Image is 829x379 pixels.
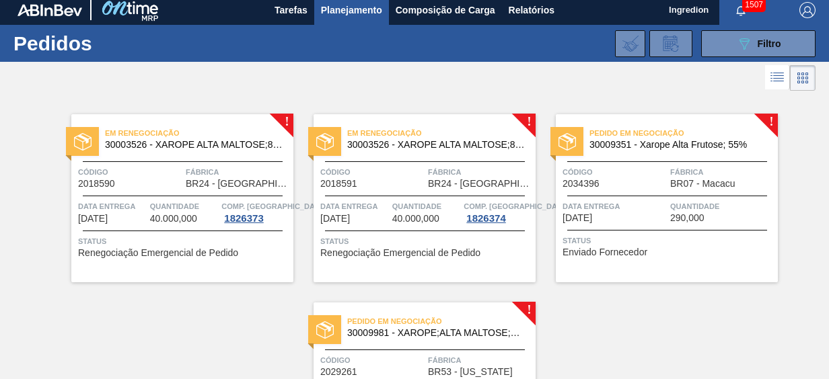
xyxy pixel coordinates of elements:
[670,213,705,223] span: 290,000
[464,200,568,213] span: Comp. Carga
[186,179,290,189] span: BR24 - Ponta Grossa
[670,200,774,213] span: Quantidade
[293,114,536,282] a: !statusEm renegociação30003526 - XAROPE ALTA MALTOSE;82%;;Código2018591FábricaBR24 - [GEOGRAPHIC_...
[186,165,290,179] span: Fábrica
[275,2,308,18] span: Tarefas
[316,133,334,151] img: status
[347,140,525,150] span: 30003526 - XAROPE ALTA MALTOSE;82%;;
[221,213,266,224] div: 1826373
[719,1,762,19] button: Notificações
[320,179,357,189] span: 2018591
[78,248,238,258] span: Renegociação Emergencial de Pedido
[558,133,576,151] img: status
[78,179,115,189] span: 2018590
[615,30,645,57] div: Importar Negociações dos Pedidos
[701,30,816,57] button: Filtro
[105,126,293,140] span: Em renegociação
[563,213,592,223] span: 20/09/2025
[589,140,767,150] span: 30009351 - Xarope Alta Frutose; 55%
[150,200,219,213] span: Quantidade
[320,235,532,248] span: Status
[428,353,532,367] span: Fábrica
[221,200,290,224] a: Comp. [GEOGRAPHIC_DATA]1826373
[799,2,816,18] img: Logout
[649,30,692,57] div: Solicitação de Revisão de Pedidos
[563,179,600,189] span: 2034396
[392,200,461,213] span: Quantidade
[563,234,774,247] span: Status
[150,214,197,224] span: 40.000,000
[17,4,82,16] img: TNhmsLtSVTkK8tSr43FrP2fwEKptu5GPRR3wAAAABJRU5ErkJggg==
[396,2,495,18] span: Composição de Carga
[74,133,92,151] img: status
[428,179,532,189] span: BR24 - Ponta Grossa
[670,179,735,189] span: BR07 - Macacu
[321,2,382,18] span: Planejamento
[221,200,326,213] span: Comp. Carga
[563,165,667,179] span: Código
[320,248,480,258] span: Renegociação Emergencial de Pedido
[392,214,439,224] span: 40.000,000
[536,114,778,282] a: !statusPedido em Negociação30009351 - Xarope Alta Frutose; 55%Código2034396FábricaBR07 - MacacuDa...
[347,328,525,338] span: 30009981 - XAROPE;ALTA MALTOSE;DESIDRATADO;SACO;25K
[464,213,508,224] div: 1826374
[78,235,290,248] span: Status
[428,367,513,377] span: BR53 - Colorado
[320,353,425,367] span: Código
[790,65,816,91] div: Visão em Cards
[13,36,198,51] h1: Pedidos
[78,214,108,224] span: 03/09/2025
[758,38,781,49] span: Filtro
[320,214,350,224] span: 03/09/2025
[320,367,357,377] span: 2029261
[320,200,389,213] span: Data entrega
[347,126,536,140] span: Em renegociação
[316,321,334,339] img: status
[78,200,147,213] span: Data entrega
[670,165,774,179] span: Fábrica
[105,140,283,150] span: 30003526 - XAROPE ALTA MALTOSE;82%;;
[347,314,536,328] span: Pedido em Negociação
[464,200,532,224] a: Comp. [GEOGRAPHIC_DATA]1826374
[428,165,532,179] span: Fábrica
[563,247,647,257] span: Enviado Fornecedor
[589,126,778,140] span: Pedido em Negociação
[51,114,293,282] a: !statusEm renegociação30003526 - XAROPE ALTA MALTOSE;82%;;Código2018590FábricaBR24 - [GEOGRAPHIC_...
[563,200,667,213] span: Data entrega
[78,165,182,179] span: Código
[765,65,790,91] div: Visão em Lista
[320,165,425,179] span: Código
[509,2,554,18] span: Relatórios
